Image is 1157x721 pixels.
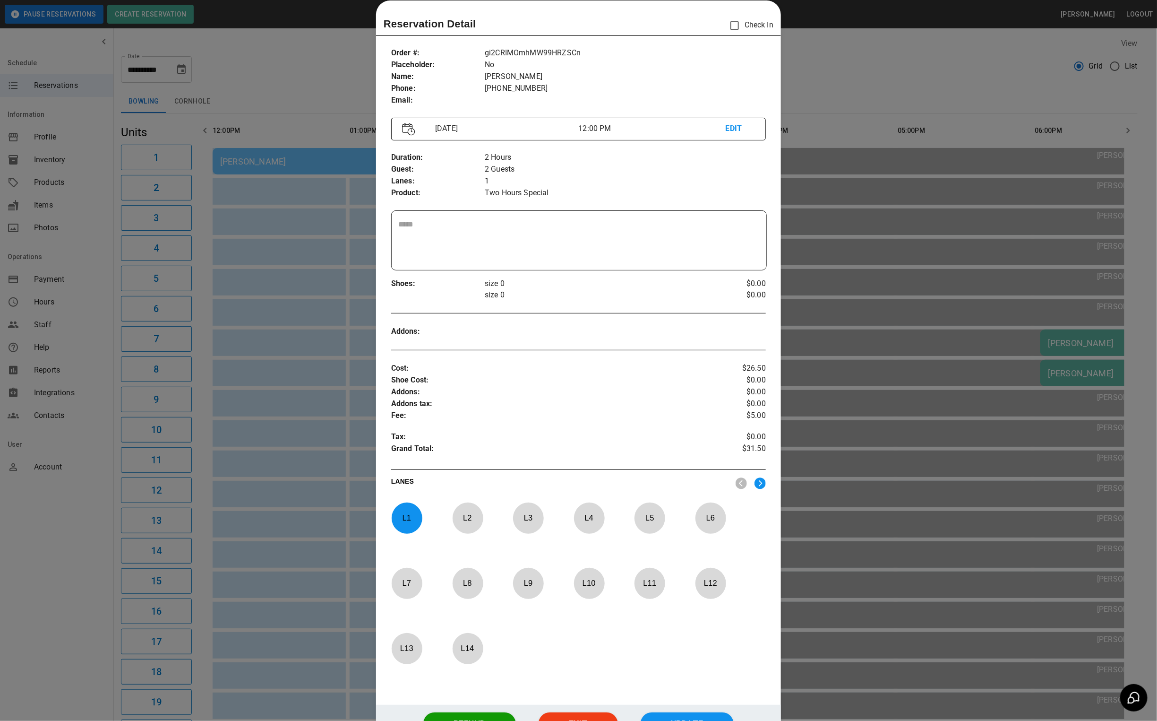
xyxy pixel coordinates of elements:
[431,123,578,134] p: [DATE]
[703,289,766,301] p: $0.00
[391,410,703,422] p: Fee :
[391,398,703,410] p: Addons tax :
[485,278,703,289] p: size 0
[485,175,766,187] p: 1
[695,507,726,529] p: L 6
[634,507,665,529] p: L 5
[513,572,544,594] p: L 9
[703,363,766,374] p: $26.50
[402,123,415,136] img: Vector
[485,83,766,95] p: [PHONE_NUMBER]
[452,637,483,660] p: L 14
[725,16,773,35] p: Check In
[485,289,703,301] p: size 0
[703,443,766,457] p: $31.50
[703,431,766,443] p: $0.00
[574,507,605,529] p: L 4
[513,507,544,529] p: L 3
[634,572,665,594] p: L 11
[574,572,605,594] p: L 10
[485,71,766,83] p: [PERSON_NAME]
[391,71,485,83] p: Name :
[391,95,485,106] p: Email :
[391,477,728,490] p: LANES
[391,443,703,457] p: Grand Total :
[391,59,485,71] p: Placeholder :
[391,83,485,95] p: Phone :
[391,374,703,386] p: Shoe Cost :
[452,572,483,594] p: L 8
[391,637,422,660] p: L 13
[391,326,485,338] p: Addons :
[703,398,766,410] p: $0.00
[485,59,766,71] p: No
[391,572,422,594] p: L 7
[703,374,766,386] p: $0.00
[384,16,476,32] p: Reservation Detail
[391,363,703,374] p: Cost :
[391,187,485,199] p: Product :
[391,278,485,290] p: Shoes :
[391,47,485,59] p: Order # :
[391,507,422,529] p: L 1
[703,278,766,289] p: $0.00
[391,175,485,187] p: Lanes :
[391,164,485,175] p: Guest :
[578,123,725,134] p: 12:00 PM
[391,386,703,398] p: Addons :
[703,386,766,398] p: $0.00
[485,152,766,164] p: 2 Hours
[452,507,483,529] p: L 2
[391,431,703,443] p: Tax :
[703,410,766,422] p: $5.00
[695,572,726,594] p: L 12
[736,478,747,489] img: nav_left.svg
[485,187,766,199] p: Two Hours Special
[485,47,766,59] p: gi2CRIMOmhMW99HRZSCn
[754,478,766,489] img: right.svg
[726,123,755,135] p: EDIT
[391,152,485,164] p: Duration :
[485,164,766,175] p: 2 Guests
